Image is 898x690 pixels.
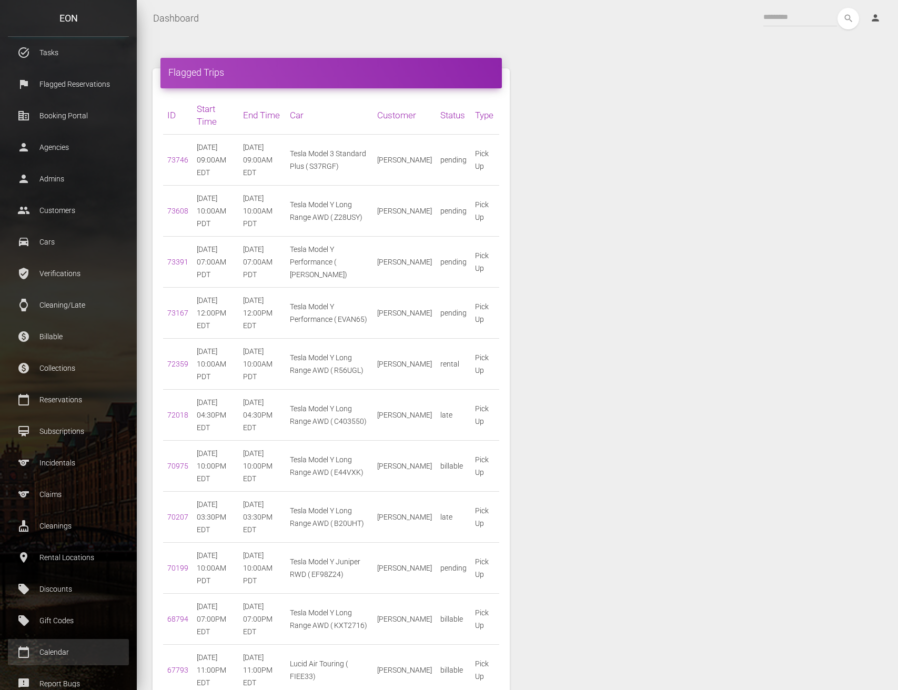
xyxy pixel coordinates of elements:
td: pending [436,237,471,288]
a: place Rental Locations [8,544,129,571]
td: [PERSON_NAME] [373,543,436,594]
th: Status [436,96,471,135]
td: [DATE] 10:00AM PDT [239,543,285,594]
a: 73608 [167,207,188,215]
p: Collections [16,360,121,376]
p: Billable [16,329,121,344]
td: Tesla Model Y Long Range AWD ( B20UHT) [286,492,373,543]
a: drive_eta Cars [8,229,129,255]
td: Tesla Model Y Performance ( EVAN65) [286,288,373,339]
td: billable [436,594,471,645]
td: late [436,492,471,543]
a: people Customers [8,197,129,224]
a: 73167 [167,309,188,317]
p: Admins [16,171,121,187]
td: Pick Up [471,186,499,237]
td: Tesla Model Y Long Range AWD ( KXT2716) [286,594,373,645]
td: [DATE] 07:00AM PDT [193,237,239,288]
td: billable [436,441,471,492]
a: person Admins [8,166,129,192]
td: Pick Up [471,441,499,492]
td: late [436,390,471,441]
td: [PERSON_NAME] [373,186,436,237]
p: Discounts [16,581,121,597]
td: [PERSON_NAME] [373,237,436,288]
th: Car [286,96,373,135]
p: Subscriptions [16,423,121,439]
a: watch Cleaning/Late [8,292,129,318]
a: calendar_today Calendar [8,639,129,665]
td: Tesla Model Y Long Range AWD ( C403550) [286,390,373,441]
td: [DATE] 04:30PM EDT [193,390,239,441]
td: Pick Up [471,288,499,339]
td: [DATE] 10:00PM EDT [193,441,239,492]
td: [PERSON_NAME] [373,135,436,186]
th: Customer [373,96,436,135]
td: [DATE] 10:00AM PDT [193,543,239,594]
p: Booking Portal [16,108,121,124]
a: card_membership Subscriptions [8,418,129,444]
th: Type [471,96,499,135]
p: Cars [16,234,121,250]
td: [DATE] 09:00AM EDT [193,135,239,186]
td: [DATE] 03:30PM EDT [239,492,285,543]
a: cleaning_services Cleanings [8,513,129,539]
td: Tesla Model Y Juniper RWD ( EF98Z24) [286,543,373,594]
td: Tesla Model 3 Standard Plus ( S37RGF) [286,135,373,186]
td: Pick Up [471,135,499,186]
td: [DATE] 10:00AM PDT [193,186,239,237]
a: calendar_today Reservations [8,387,129,413]
a: paid Billable [8,323,129,350]
td: [DATE] 07:00PM EDT [239,594,285,645]
i: person [870,13,881,23]
td: pending [436,543,471,594]
a: 72018 [167,411,188,419]
td: Pick Up [471,237,499,288]
td: Tesla Model Y Long Range AWD ( E44VXK) [286,441,373,492]
p: Gift Codes [16,613,121,628]
p: Calendar [16,644,121,660]
a: 70207 [167,513,188,521]
td: [DATE] 10:00AM PDT [239,339,285,390]
a: sports Incidentals [8,450,129,476]
p: Incidentals [16,455,121,471]
p: Verifications [16,266,121,281]
a: person [862,8,890,29]
a: 68794 [167,615,188,623]
td: [DATE] 10:00AM PDT [193,339,239,390]
th: End Time [239,96,285,135]
td: [DATE] 12:00PM EDT [193,288,239,339]
td: [PERSON_NAME] [373,441,436,492]
a: local_offer Discounts [8,576,129,602]
td: pending [436,186,471,237]
td: pending [436,135,471,186]
td: [PERSON_NAME] [373,339,436,390]
a: sports Claims [8,481,129,508]
a: Dashboard [153,5,199,32]
p: Flagged Reservations [16,76,121,92]
p: Reservations [16,392,121,408]
p: Agencies [16,139,121,155]
a: task_alt Tasks [8,39,129,66]
td: [DATE] 07:00AM PDT [239,237,285,288]
td: Pick Up [471,390,499,441]
p: Tasks [16,45,121,60]
a: 70199 [167,564,188,572]
td: [DATE] 04:30PM EDT [239,390,285,441]
td: [DATE] 12:00PM EDT [239,288,285,339]
td: [PERSON_NAME] [373,492,436,543]
p: Cleanings [16,518,121,534]
a: person Agencies [8,134,129,160]
th: Start Time [193,96,239,135]
td: Pick Up [471,492,499,543]
p: Cleaning/Late [16,297,121,313]
a: local_offer Gift Codes [8,607,129,634]
a: corporate_fare Booking Portal [8,103,129,129]
td: [DATE] 03:30PM EDT [193,492,239,543]
a: 73391 [167,258,188,266]
a: 70975 [167,462,188,470]
td: Tesla Model Y Long Range AWD ( Z28USY) [286,186,373,237]
p: Customers [16,202,121,218]
td: [DATE] 07:00PM EDT [193,594,239,645]
td: Pick Up [471,543,499,594]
